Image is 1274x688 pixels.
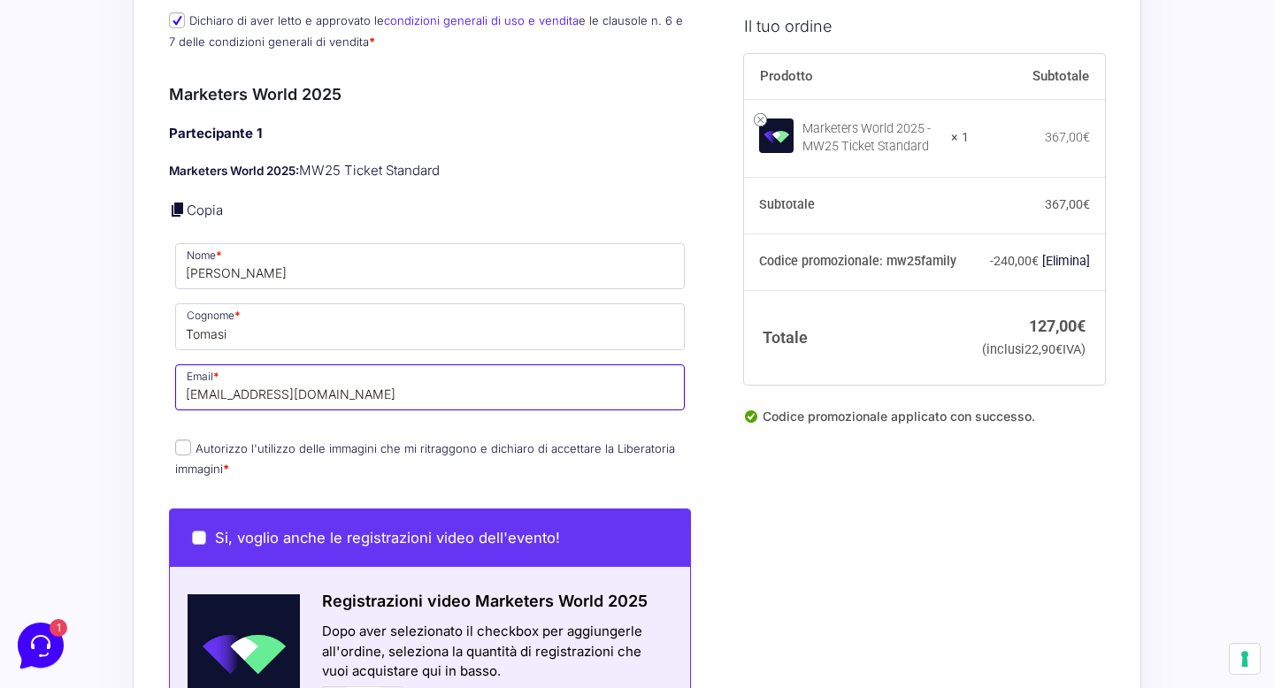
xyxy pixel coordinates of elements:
input: Dichiaro di aver letto e approvato lecondizioni generali di uso e venditae le clausole n. 6 e 7 d... [169,12,185,28]
span: 1 [177,524,189,536]
span: € [1083,130,1090,144]
span: 240,00 [994,254,1039,268]
small: (inclusi IVA) [982,341,1086,356]
h3: Marketers World 2025 [169,82,691,106]
span: € [1083,197,1090,211]
th: Totale [744,290,970,385]
td: - [969,233,1105,290]
th: Subtotale [744,177,970,233]
span: 1 [308,120,326,138]
input: Cerca un articolo... [40,261,289,279]
p: 1 anno fa [281,99,326,115]
button: Le tue preferenze relative al consenso per le tecnologie di tracciamento [1230,644,1260,674]
span: € [1032,254,1039,268]
img: Marketers World 2025 - MW25 Ticket Standard [759,118,794,152]
th: Subtotale [969,53,1105,99]
th: Prodotto [744,53,970,99]
button: Inizia una conversazione [28,152,326,187]
h3: Il tuo ordine [744,13,1105,37]
a: Apri Centro Assistenza [188,223,326,237]
img: dark [28,101,64,136]
p: Aiuto [272,550,298,566]
a: [DEMOGRAPHIC_DATA] tutto [157,71,326,85]
bdi: 367,00 [1045,197,1090,211]
button: Aiuto [231,525,340,566]
a: Copia [187,202,223,218]
strong: × 1 [951,129,969,147]
div: Marketers World 2025 - MW25 Ticket Standard [802,120,940,156]
p: Home [53,550,83,566]
span: [PERSON_NAME] [74,99,271,117]
button: Home [14,525,123,566]
input: Autorizzo l'utilizzo delle immagini che mi ritraggono e dichiaro di accettare la Liberatoria imma... [175,440,191,455]
th: Codice promozionale: mw25family [744,233,970,290]
a: condizioni generali di uso e vendita [384,13,579,27]
p: Ciao 🙂 Se hai qualche domanda siamo qui per aiutarti! [74,120,271,138]
bdi: 367,00 [1045,130,1090,144]
a: Rimuovi il codice promozionale mw25family [1042,254,1090,268]
span: Si, voglio anche le registrazioni video dell'evento! [215,529,560,547]
span: Trova una risposta [28,223,138,237]
div: Codice promozionale applicato con successo. [744,406,1105,440]
span: 22,90 [1025,341,1063,356]
h2: Ciao da Marketers 👋 [14,14,297,42]
span: Registrazioni video Marketers World 2025 [322,592,648,610]
p: MW25 Ticket Standard [169,161,691,181]
strong: Marketers World 2025: [169,164,299,178]
label: Dichiaro di aver letto e approvato le e le clausole n. 6 e 7 delle condizioni generali di vendita [169,13,683,48]
span: Inizia una conversazione [115,163,261,177]
span: € [1077,316,1086,334]
a: Copia i dettagli dell'acquirente [169,201,187,218]
p: Messaggi [153,550,201,566]
h4: Partecipante 1 [169,124,691,144]
iframe: Customerly Messenger Launcher [14,619,67,672]
a: [PERSON_NAME]Ciao 🙂 Se hai qualche domanda siamo qui per aiutarti!1 anno fa1 [21,92,333,145]
button: 1Messaggi [123,525,232,566]
span: € [1055,341,1063,356]
input: Si, voglio anche le registrazioni video dell'evento! [192,531,206,545]
label: Autorizzo l'utilizzo delle immagini che mi ritraggono e dichiaro di accettare la Liberatoria imma... [175,441,675,476]
bdi: 127,00 [1029,316,1086,334]
span: Le tue conversazioni [28,71,150,85]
